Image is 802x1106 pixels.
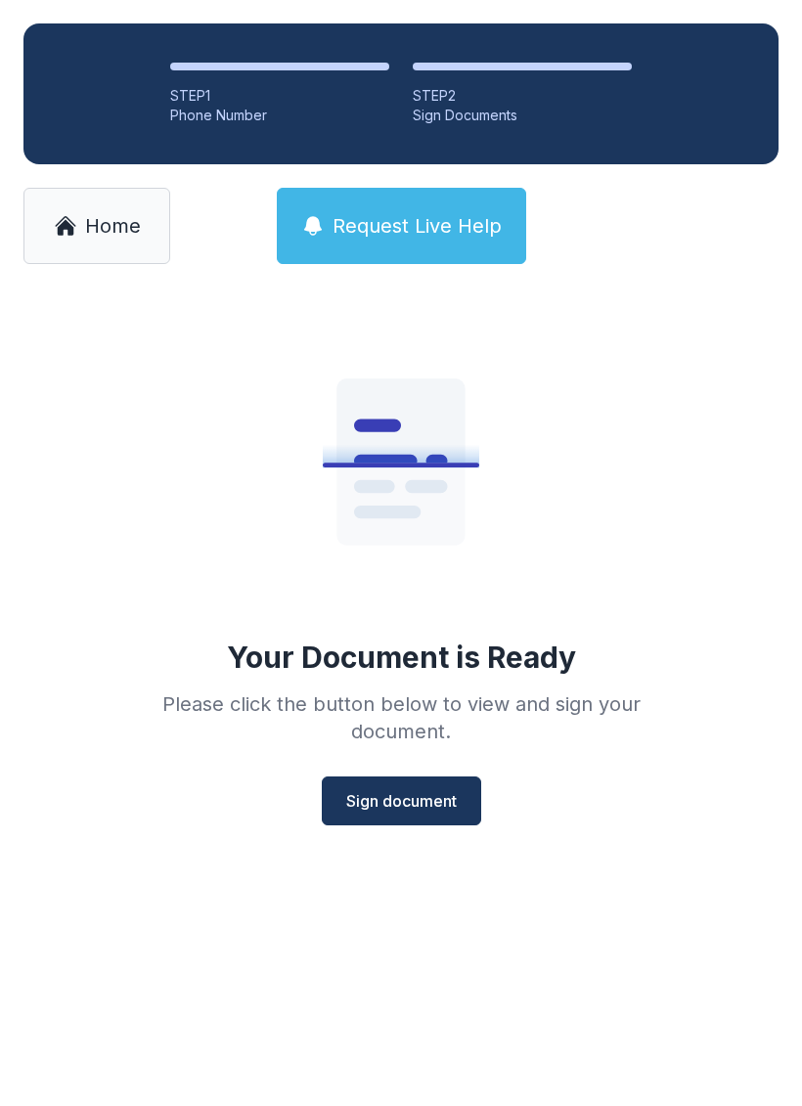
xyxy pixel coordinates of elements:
div: Please click the button below to view and sign your document. [119,690,683,745]
span: Request Live Help [333,212,502,240]
div: Sign Documents [413,106,632,125]
div: Your Document is Ready [227,640,576,675]
div: STEP 2 [413,86,632,106]
span: Home [85,212,141,240]
span: Sign document [346,789,457,813]
div: Phone Number [170,106,389,125]
div: STEP 1 [170,86,389,106]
